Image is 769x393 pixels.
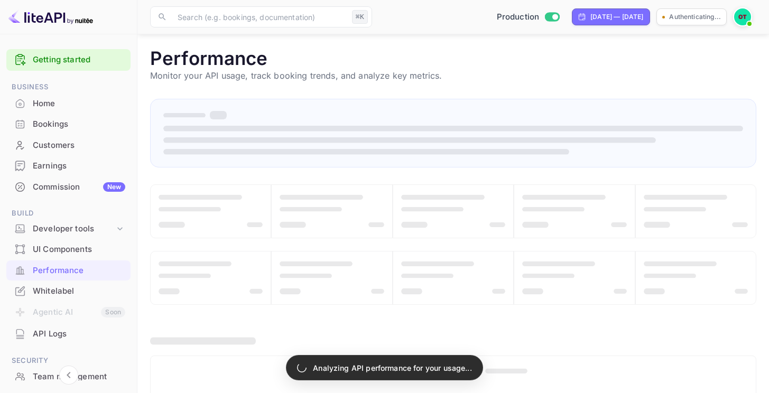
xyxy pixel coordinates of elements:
[352,10,368,24] div: ⌘K
[33,328,125,340] div: API Logs
[313,362,471,373] p: Analyzing API performance for your usage...
[6,156,131,175] a: Earnings
[6,281,131,302] div: Whitelabel
[6,367,131,387] div: Team management
[6,367,131,386] a: Team management
[33,118,125,130] div: Bookings
[6,220,131,238] div: Developer tools
[6,177,131,198] div: CommissionNew
[59,366,78,385] button: Collapse navigation
[6,135,131,156] div: Customers
[669,12,721,22] p: Authenticating...
[33,371,125,383] div: Team management
[33,54,125,66] a: Getting started
[33,139,125,152] div: Customers
[6,135,131,155] a: Customers
[6,281,131,301] a: Whitelabel
[33,265,125,277] div: Performance
[33,244,125,256] div: UI Components
[6,324,131,344] div: API Logs
[6,114,131,134] a: Bookings
[171,6,348,27] input: Search (e.g. bookings, documentation)
[6,239,131,259] a: UI Components
[6,156,131,176] div: Earnings
[6,49,131,71] div: Getting started
[6,81,131,93] span: Business
[734,8,751,25] img: Oussama Tali
[33,98,125,110] div: Home
[6,355,131,367] span: Security
[6,260,131,280] a: Performance
[493,11,564,23] div: Switch to Sandbox mode
[150,69,756,82] p: Monitor your API usage, track booking trends, and analyze key metrics.
[33,223,115,235] div: Developer tools
[6,177,131,196] a: CommissionNew
[590,12,643,22] div: [DATE] — [DATE]
[150,47,756,69] h1: Performance
[33,160,125,172] div: Earnings
[103,182,125,192] div: New
[6,260,131,281] div: Performance
[6,208,131,219] span: Build
[6,93,131,113] a: Home
[6,239,131,260] div: UI Components
[33,285,125,297] div: Whitelabel
[497,11,540,23] span: Production
[33,181,125,193] div: Commission
[6,114,131,135] div: Bookings
[6,93,131,114] div: Home
[6,324,131,343] a: API Logs
[8,8,93,25] img: LiteAPI logo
